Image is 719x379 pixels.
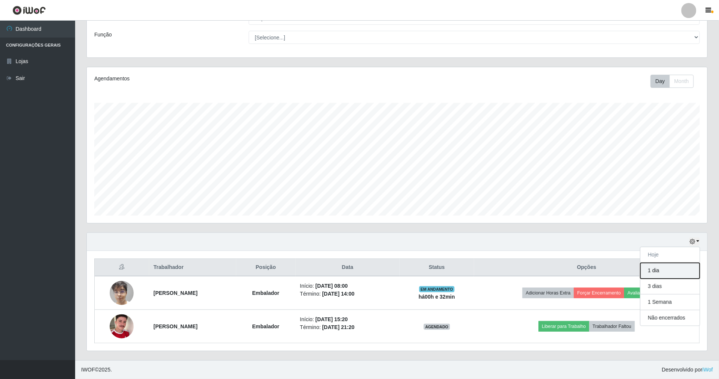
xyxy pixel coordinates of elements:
button: Adicionar Horas Extra [523,288,574,298]
th: Trabalhador [149,259,236,276]
strong: há 00 h e 32 min [419,294,455,300]
th: Opções [474,259,700,276]
li: Início: [300,316,396,323]
th: Status [400,259,474,276]
strong: [PERSON_NAME] [154,290,198,296]
button: Trabalhador Faltou [589,321,635,332]
button: Day [651,75,670,88]
span: Desenvolvido por [662,366,713,374]
time: [DATE] 14:00 [322,291,355,297]
span: © 2025 . [81,366,112,374]
a: iWof [702,367,713,373]
span: AGENDADO [424,324,450,330]
th: Posição [236,259,296,276]
label: Função [94,31,112,39]
button: 3 dias [640,279,700,294]
li: Início: [300,282,396,290]
button: Forçar Encerramento [574,288,624,298]
strong: [PERSON_NAME] [154,323,198,329]
strong: Embalador [252,290,279,296]
div: Agendamentos [94,75,340,83]
time: [DATE] 08:00 [316,283,348,289]
th: Data [296,259,400,276]
button: 1 dia [640,263,700,279]
img: 1758816097669.jpeg [110,277,134,309]
span: EM ANDAMENTO [419,286,455,292]
button: Hoje [640,247,700,263]
time: [DATE] 21:20 [322,324,355,330]
div: First group [651,75,694,88]
button: 1 Semana [640,294,700,310]
span: IWOF [81,367,95,373]
button: Liberar para Trabalho [539,321,589,332]
img: CoreUI Logo [12,6,46,15]
img: 1754590327349.jpeg [110,305,134,348]
div: Toolbar with button groups [651,75,700,88]
button: Não encerrados [640,310,700,326]
strong: Embalador [252,323,279,329]
button: Month [669,75,694,88]
time: [DATE] 15:20 [316,316,348,322]
li: Término: [300,290,396,298]
button: Avaliação [624,288,651,298]
li: Término: [300,323,396,331]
